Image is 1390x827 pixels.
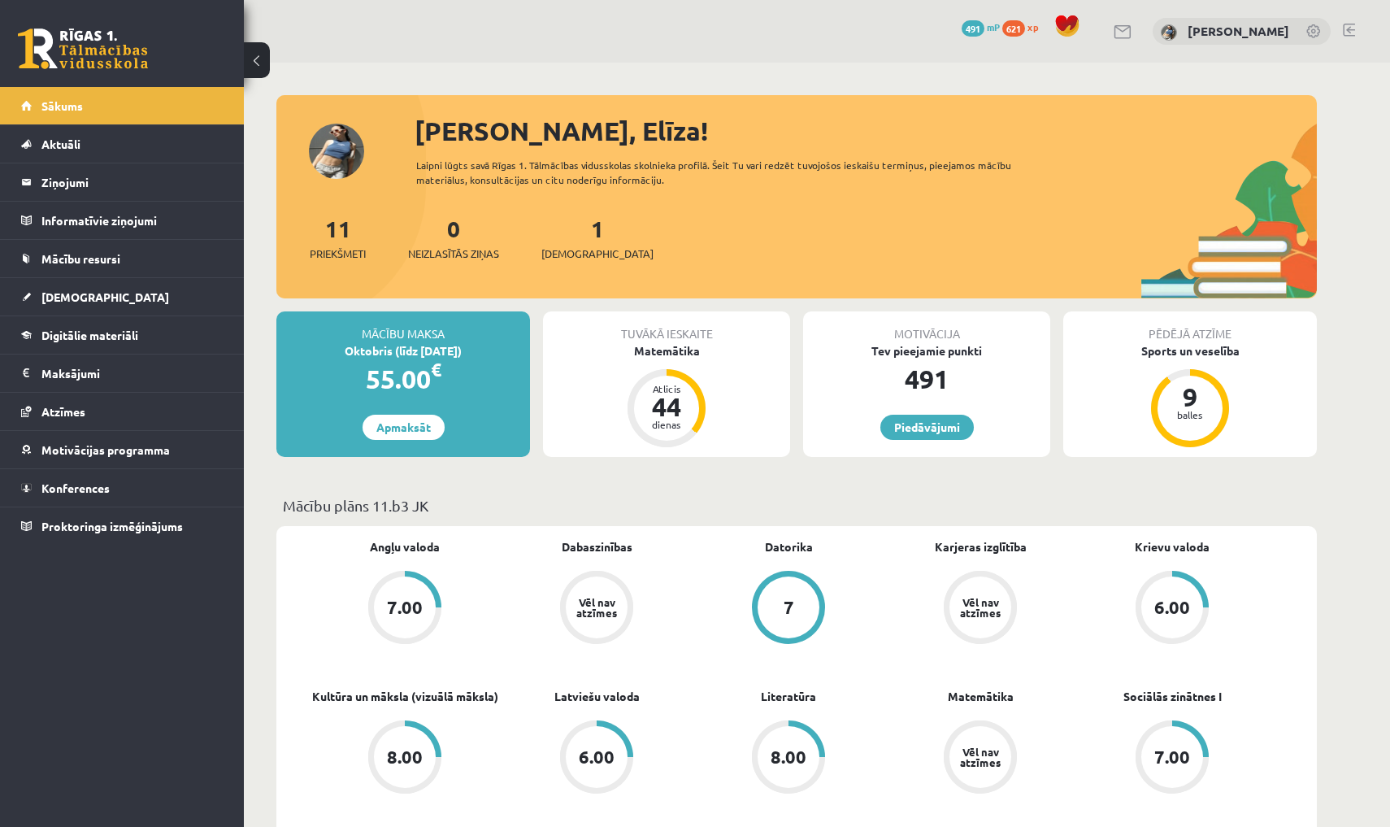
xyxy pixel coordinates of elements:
span: 621 [1002,20,1025,37]
div: Vēl nav atzīmes [574,597,619,618]
div: Oktobris (līdz [DATE]) [276,342,530,359]
div: [PERSON_NAME], Elīza! [415,111,1317,150]
div: Sports un veselība [1063,342,1317,359]
a: Sākums [21,87,224,124]
span: Neizlasītās ziņas [408,246,499,262]
div: 7.00 [387,598,423,616]
a: [DEMOGRAPHIC_DATA] [21,278,224,316]
div: 9 [1166,384,1214,410]
p: Mācību plāns 11.b3 JK [283,494,1310,516]
a: Datorika [765,538,813,555]
a: Rīgas 1. Tālmācības vidusskola [18,28,148,69]
a: Vēl nav atzīmes [884,720,1076,797]
div: 44 [642,394,691,420]
a: Krievu valoda [1135,538,1210,555]
legend: Informatīvie ziņojumi [41,202,224,239]
a: 7.00 [309,571,501,647]
span: Mācību resursi [41,251,120,266]
a: Proktoringa izmēģinājums [21,507,224,545]
div: Tev pieejamie punkti [803,342,1050,359]
div: 6.00 [1154,598,1190,616]
div: balles [1166,410,1214,420]
span: Proktoringa izmēģinājums [41,519,183,533]
a: 7.00 [1076,720,1268,797]
a: 491 mP [962,20,1000,33]
img: Elīza Zariņa [1161,24,1177,41]
div: 55.00 [276,359,530,398]
a: 8.00 [309,720,501,797]
a: [PERSON_NAME] [1188,23,1289,39]
a: Piedāvājumi [880,415,974,440]
div: Vēl nav atzīmes [958,597,1003,618]
a: Aktuāli [21,125,224,163]
a: 11Priekšmeti [310,214,366,262]
a: Motivācijas programma [21,431,224,468]
a: 8.00 [693,720,884,797]
a: Sociālās zinātnes I [1123,688,1222,705]
div: 491 [803,359,1050,398]
a: 0Neizlasītās ziņas [408,214,499,262]
span: mP [987,20,1000,33]
a: Matemātika Atlicis 44 dienas [543,342,790,450]
a: Kultūra un māksla (vizuālā māksla) [312,688,498,705]
div: Matemātika [543,342,790,359]
a: 6.00 [501,720,693,797]
a: Ziņojumi [21,163,224,201]
a: Angļu valoda [370,538,440,555]
div: 7.00 [1154,748,1190,766]
a: Digitālie materiāli [21,316,224,354]
a: Vēl nav atzīmes [884,571,1076,647]
a: Literatūra [761,688,816,705]
div: Vēl nav atzīmes [958,746,1003,768]
a: Sports un veselība 9 balles [1063,342,1317,450]
a: 7 [693,571,884,647]
div: Laipni lūgts savā Rīgas 1. Tālmācības vidusskolas skolnieka profilā. Šeit Tu vari redzēt tuvojošo... [416,158,1040,187]
a: 6.00 [1076,571,1268,647]
a: Informatīvie ziņojumi [21,202,224,239]
a: Maksājumi [21,355,224,392]
legend: Ziņojumi [41,163,224,201]
div: Tuvākā ieskaite [543,311,790,342]
div: 7 [784,598,794,616]
a: Apmaksāt [363,415,445,440]
span: [DEMOGRAPHIC_DATA] [41,289,169,304]
a: Karjeras izglītība [935,538,1027,555]
div: 8.00 [387,748,423,766]
span: Digitālie materiāli [41,328,138,342]
a: Konferences [21,469,224,507]
span: Atzīmes [41,404,85,419]
legend: Maksājumi [41,355,224,392]
a: Matemātika [948,688,1014,705]
a: Atzīmes [21,393,224,430]
div: 6.00 [579,748,615,766]
span: Aktuāli [41,137,80,151]
a: Vēl nav atzīmes [501,571,693,647]
span: xp [1027,20,1038,33]
span: € [431,358,441,381]
span: Motivācijas programma [41,442,170,457]
a: 1[DEMOGRAPHIC_DATA] [541,214,654,262]
div: dienas [642,420,691,429]
div: Mācību maksa [276,311,530,342]
a: 621 xp [1002,20,1046,33]
div: Atlicis [642,384,691,394]
div: Pēdējā atzīme [1063,311,1317,342]
span: Sākums [41,98,83,113]
span: Konferences [41,481,110,495]
a: Latviešu valoda [554,688,640,705]
a: Dabaszinības [562,538,632,555]
a: Mācību resursi [21,240,224,277]
div: Motivācija [803,311,1050,342]
span: 491 [962,20,984,37]
span: Priekšmeti [310,246,366,262]
div: 8.00 [771,748,806,766]
span: [DEMOGRAPHIC_DATA] [541,246,654,262]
